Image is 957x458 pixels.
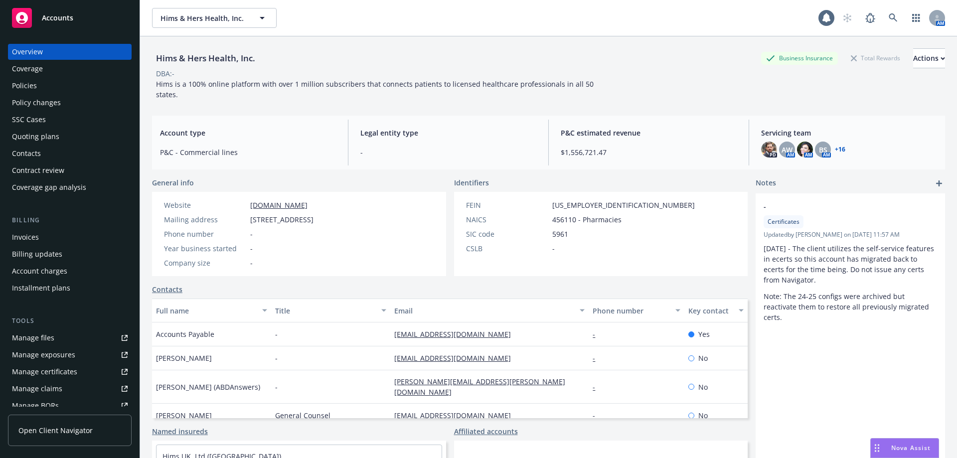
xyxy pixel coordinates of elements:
[466,200,548,210] div: FEIN
[12,381,62,397] div: Manage claims
[8,215,132,225] div: Billing
[12,263,67,279] div: Account charges
[466,229,548,239] div: SIC code
[764,291,937,322] p: Note: The 24-25 configs were archived but reactivate them to restore all previously migrated certs.
[593,411,603,420] a: -
[8,347,132,363] a: Manage exposures
[593,382,603,392] a: -
[870,438,939,458] button: Nova Assist
[156,410,212,421] span: [PERSON_NAME]
[454,177,489,188] span: Identifiers
[837,8,857,28] a: Start snowing
[8,280,132,296] a: Installment plans
[698,329,710,339] span: Yes
[8,61,132,77] a: Coverage
[552,200,695,210] span: [US_EMPLOYER_IDENTIFICATION_NUMBER]
[8,381,132,397] a: Manage claims
[8,316,132,326] div: Tools
[360,128,536,138] span: Legal entity type
[160,128,336,138] span: Account type
[8,4,132,32] a: Accounts
[250,214,314,225] span: [STREET_ADDRESS]
[156,353,212,363] span: [PERSON_NAME]
[152,52,259,65] div: Hims & Hers Health, Inc.
[8,129,132,145] a: Quoting plans
[394,411,519,420] a: [EMAIL_ADDRESS][DOMAIN_NAME]
[250,200,308,210] a: [DOMAIN_NAME]
[913,49,945,68] div: Actions
[250,258,253,268] span: -
[846,52,905,64] div: Total Rewards
[360,147,536,157] span: -
[275,305,375,316] div: Title
[275,382,278,392] span: -
[12,112,46,128] div: SSC Cases
[8,95,132,111] a: Policy changes
[8,364,132,380] a: Manage certificates
[390,299,589,322] button: Email
[782,145,793,155] span: AW
[819,145,827,155] span: BS
[768,217,799,226] span: Certificates
[164,229,246,239] div: Phone number
[698,382,708,392] span: No
[12,78,37,94] div: Policies
[12,398,59,414] div: Manage BORs
[160,13,247,23] span: Hims & Hers Health, Inc.
[8,263,132,279] a: Account charges
[593,305,669,316] div: Phone number
[152,8,277,28] button: Hims & Hers Health, Inc.
[913,48,945,68] button: Actions
[8,246,132,262] a: Billing updates
[561,147,737,157] span: $1,556,721.47
[756,193,945,330] div: -CertificatesUpdatedby [PERSON_NAME] on [DATE] 11:57 AM[DATE] - The client utilizes the self-serv...
[466,243,548,254] div: CSLB
[552,214,622,225] span: 456110 - Pharmacies
[164,200,246,210] div: Website
[698,410,708,421] span: No
[764,201,911,212] span: -
[152,299,271,322] button: Full name
[12,280,70,296] div: Installment plans
[12,330,54,346] div: Manage files
[8,398,132,414] a: Manage BORs
[698,353,708,363] span: No
[8,330,132,346] a: Manage files
[860,8,880,28] a: Report a Bug
[552,243,555,254] span: -
[764,243,937,285] p: [DATE] - The client utilizes the self-service features in ecerts so this account has migrated bac...
[271,299,390,322] button: Title
[764,230,937,239] span: Updated by [PERSON_NAME] on [DATE] 11:57 AM
[12,179,86,195] div: Coverage gap analysis
[152,284,182,295] a: Contacts
[18,425,93,436] span: Open Client Navigator
[12,364,77,380] div: Manage certificates
[684,299,748,322] button: Key contact
[152,177,194,188] span: General info
[12,61,43,77] div: Coverage
[164,214,246,225] div: Mailing address
[42,14,73,22] span: Accounts
[12,246,62,262] div: Billing updates
[394,377,565,397] a: [PERSON_NAME][EMAIL_ADDRESS][PERSON_NAME][DOMAIN_NAME]
[12,162,64,178] div: Contract review
[933,177,945,189] a: add
[761,142,777,157] img: photo
[12,95,61,111] div: Policy changes
[152,426,208,437] a: Named insureds
[275,353,278,363] span: -
[156,305,256,316] div: Full name
[466,214,548,225] div: NAICS
[8,162,132,178] a: Contract review
[156,79,596,99] span: Hims is a 100% online platform with over 1 million subscribers that connects patients to licensed...
[589,299,684,322] button: Phone number
[164,243,246,254] div: Year business started
[156,382,260,392] span: [PERSON_NAME] (ABDAnswers)
[8,146,132,161] a: Contacts
[761,52,838,64] div: Business Insurance
[250,229,253,239] span: -
[394,305,574,316] div: Email
[275,410,330,421] span: General Counsel
[593,353,603,363] a: -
